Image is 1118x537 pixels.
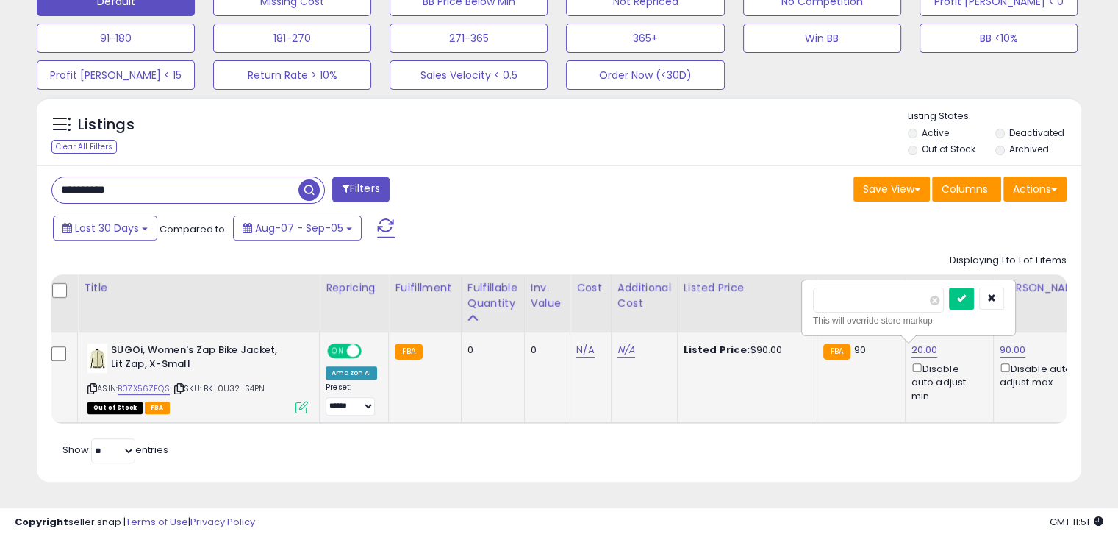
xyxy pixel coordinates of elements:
[78,115,135,135] h5: Listings
[1000,343,1026,358] a: 90.00
[51,140,117,154] div: Clear All Filters
[126,515,188,529] a: Terms of Use
[390,24,548,53] button: 271-365
[1003,177,1067,202] button: Actions
[1000,360,1082,389] div: Disable auto adjust max
[172,383,265,394] span: | SKU: BK-0U32-S4PN
[813,313,1004,328] div: This will override store markup
[1008,127,1064,139] label: Deactivated
[145,402,170,414] span: FBA
[908,110,1081,124] p: Listing States:
[823,344,850,360] small: FBA
[920,24,1078,53] button: BB <10%
[911,343,938,358] a: 20.00
[213,24,371,53] button: 181-270
[395,344,422,360] small: FBA
[15,516,255,530] div: seller snap | |
[911,360,982,403] div: Disable auto adjust min
[255,221,343,235] span: Aug-07 - Sep-05
[326,383,377,416] div: Preset:
[1050,515,1103,529] span: 2025-10-6 11:51 GMT
[853,177,930,202] button: Save View
[684,344,806,357] div: $90.00
[922,127,949,139] label: Active
[359,345,383,358] span: OFF
[332,177,390,202] button: Filters
[326,366,377,380] div: Amazon AI
[617,343,635,358] a: N/A
[326,280,382,296] div: Repricing
[118,383,170,395] a: B07X56ZFQS
[467,280,518,311] div: Fulfillable Quantity
[390,60,548,90] button: Sales Velocity < 0.5
[1000,280,1087,296] div: [PERSON_NAME]
[942,182,988,196] span: Columns
[854,343,866,357] span: 90
[576,343,594,358] a: N/A
[566,60,724,90] button: Order Now (<30D)
[75,221,139,235] span: Last 30 Days
[617,280,671,311] div: Additional Cost
[190,515,255,529] a: Privacy Policy
[87,344,107,373] img: 41t42PYUHpL._SL40_.jpg
[15,515,68,529] strong: Copyright
[37,24,195,53] button: 91-180
[213,60,371,90] button: Return Rate > 10%
[62,443,168,457] span: Show: entries
[531,280,564,311] div: Inv. value
[1008,143,1048,155] label: Archived
[467,344,513,357] div: 0
[37,60,195,90] button: Profit [PERSON_NAME] < 15
[160,222,227,236] span: Compared to:
[743,24,901,53] button: Win BB
[531,344,559,357] div: 0
[53,216,157,241] button: Last 30 Days
[111,344,290,374] b: SUGOi, Women's Zap Bike Jacket, Lit Zap, X-Small
[87,402,143,414] span: All listings that are currently out of stock and unavailable for purchase on Amazon
[950,254,1067,268] div: Displaying 1 to 1 of 1 items
[233,216,362,241] button: Aug-07 - Sep-05
[576,280,605,296] div: Cost
[84,280,313,296] div: Title
[329,345,347,358] span: ON
[922,143,975,155] label: Out of Stock
[566,24,724,53] button: 365+
[684,343,750,357] b: Listed Price:
[87,344,308,412] div: ASIN:
[684,280,811,296] div: Listed Price
[932,177,1001,202] button: Columns
[395,280,454,296] div: Fulfillment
